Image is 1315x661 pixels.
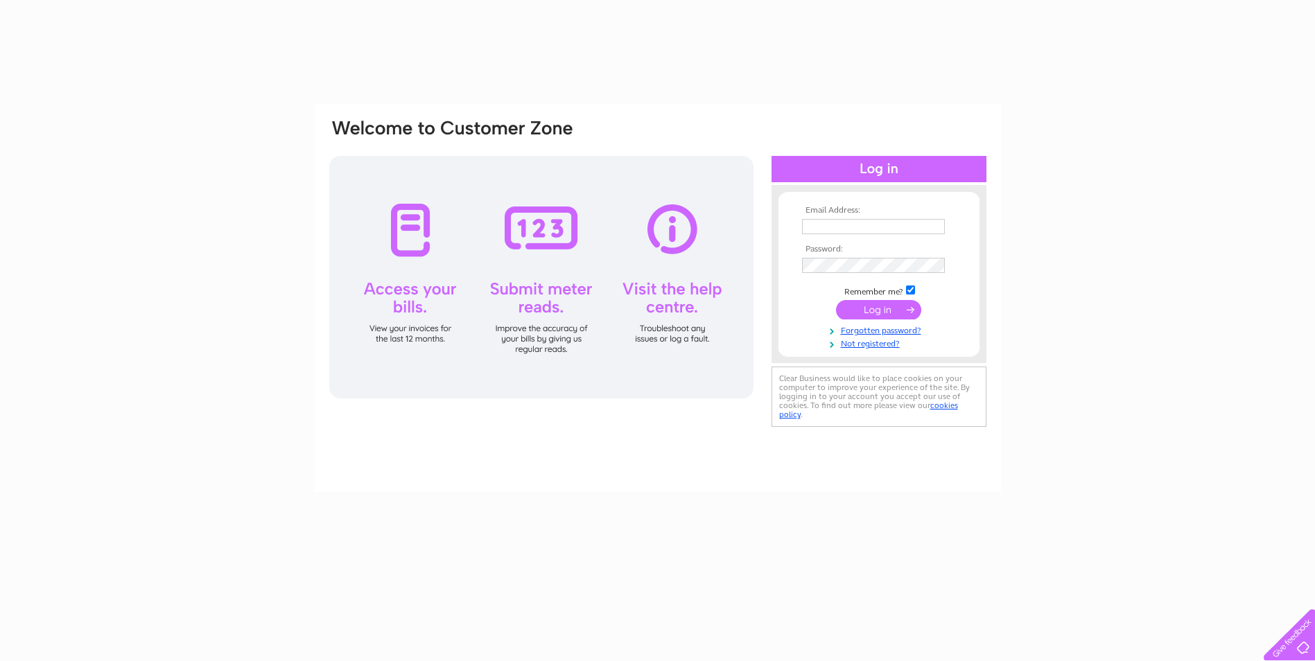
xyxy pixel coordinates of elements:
[802,323,959,336] a: Forgotten password?
[772,367,986,427] div: Clear Business would like to place cookies on your computer to improve your experience of the sit...
[799,283,959,297] td: Remember me?
[836,300,921,319] input: Submit
[802,336,959,349] a: Not registered?
[799,245,959,254] th: Password:
[779,400,958,419] a: cookies policy
[799,206,959,215] th: Email Address:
